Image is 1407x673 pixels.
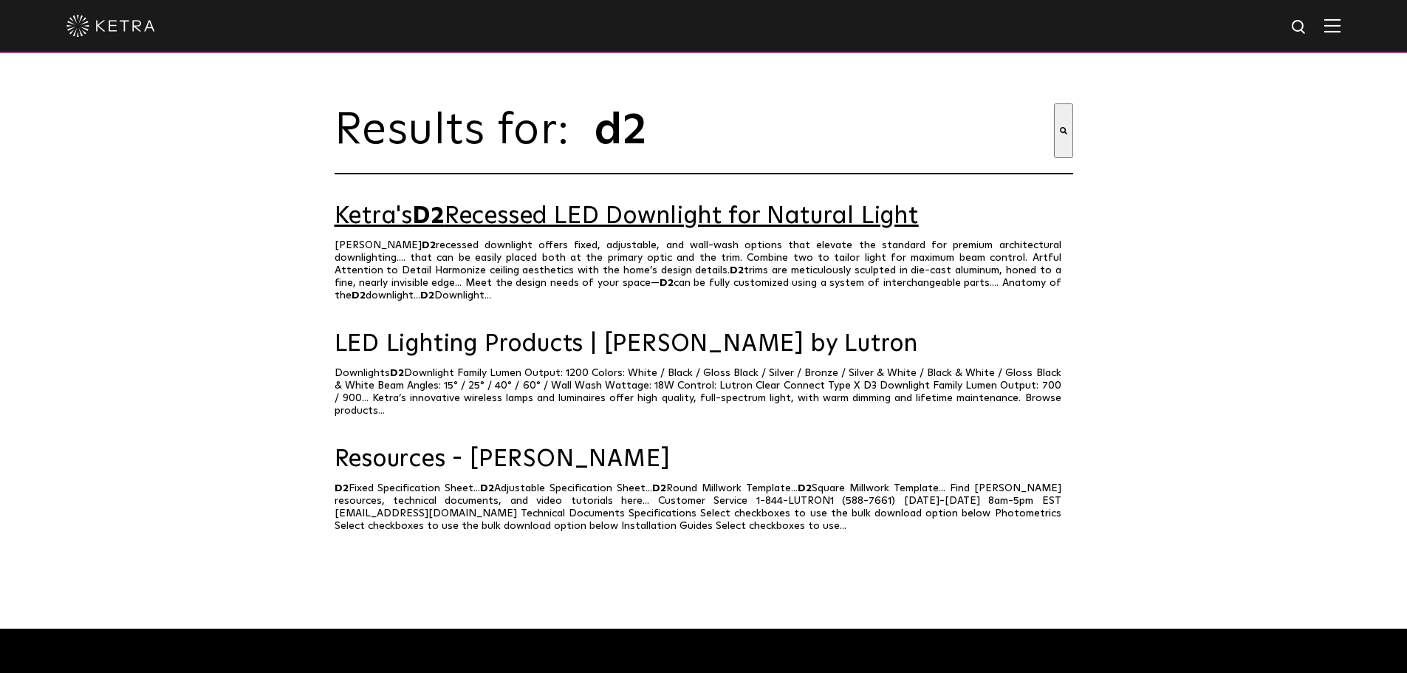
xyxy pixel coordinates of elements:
span: D2 [652,483,666,493]
a: Resources - [PERSON_NAME] [335,447,1073,473]
span: D2 [352,290,366,301]
p: Fixed Specification Sheet... Adjustable Specification Sheet... Round Millwork Template... Square ... [335,482,1073,533]
span: D2 [422,240,436,250]
span: D2 [413,205,445,228]
span: D2 [480,483,494,493]
p: [PERSON_NAME] recessed downlight offers fixed, adjustable, and wall-wash options that elevate the... [335,239,1073,302]
span: D2 [390,368,404,378]
p: Downlights Downlight Family Lumen Output: 1200 Colors: White / Black / Gloss Black / Silver / Bro... [335,367,1073,417]
span: D2 [730,265,744,276]
span: D2 [335,483,349,493]
a: LED Lighting Products | [PERSON_NAME] by Lutron [335,332,1073,358]
img: ketra-logo-2019-white [66,15,155,37]
span: D2 [798,483,812,493]
img: search icon [1290,18,1309,37]
span: D2 [420,290,434,301]
span: Results for: [335,109,586,153]
button: Search [1054,103,1073,158]
a: Ketra'sD2Recessed LED Downlight for Natural Light [335,204,1073,230]
input: This is a search field with an auto-suggest feature attached. [593,103,1054,158]
span: D2 [660,278,674,288]
img: Hamburger%20Nav.svg [1324,18,1341,33]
